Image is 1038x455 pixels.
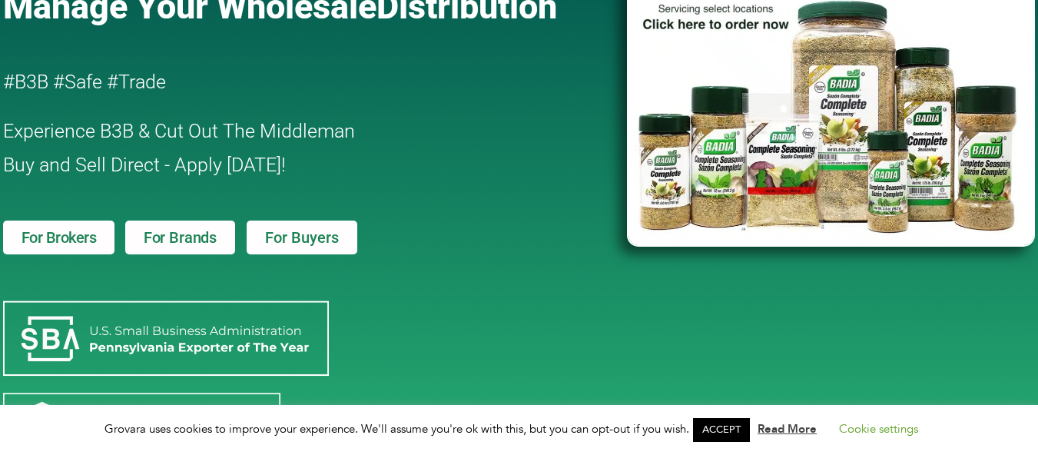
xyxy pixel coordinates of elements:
span: Buy and Sell Direct - Apply [DATE]! [3,154,286,176]
h2: #B3B #Safe #Trade [3,65,539,99]
a: Cookie settings [839,421,918,437]
span: For Brokers [22,230,97,245]
a: For Buyers [247,221,357,254]
span: Experience B3B & Cut Out The Middleman [3,120,355,142]
a: For Brands [125,221,235,254]
a: For Brokers [3,221,115,254]
span: For Brands [144,230,217,245]
a: Read More [758,421,817,437]
span: Grovara uses cookies to improve your experience. We'll assume you're ok with this, but you can op... [104,421,934,437]
a: ACCEPT [693,418,750,442]
span: For Buyers [265,230,339,245]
